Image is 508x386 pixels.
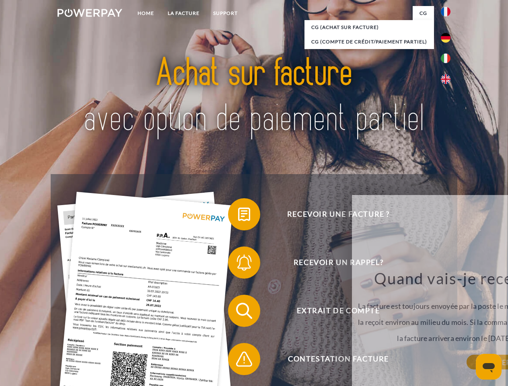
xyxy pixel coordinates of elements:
img: fr [441,7,450,16]
img: title-powerpay_fr.svg [77,39,431,154]
a: CG (Compte de crédit/paiement partiel) [304,35,434,49]
span: Contestation Facture [240,343,437,375]
a: CG [413,6,434,21]
span: Recevoir un rappel? [240,246,437,279]
span: Extrait de compte [240,295,437,327]
button: Recevoir une facture ? [228,198,437,230]
button: Recevoir un rappel? [228,246,437,279]
button: Contestation Facture [228,343,437,375]
img: en [441,74,450,84]
a: LA FACTURE [161,6,206,21]
img: logo-powerpay-white.svg [58,9,122,17]
img: it [441,53,450,63]
img: de [441,33,450,43]
a: Support [206,6,245,21]
a: Home [131,6,161,21]
img: qb_bill.svg [234,204,254,224]
a: CG (achat sur facture) [304,20,434,35]
img: qb_search.svg [234,301,254,321]
button: Extrait de compte [228,295,437,327]
img: qb_bell.svg [234,253,254,273]
iframe: Bouton de lancement de la fenêtre de messagerie [476,354,502,380]
img: qb_warning.svg [234,349,254,369]
span: Recevoir une facture ? [240,198,437,230]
